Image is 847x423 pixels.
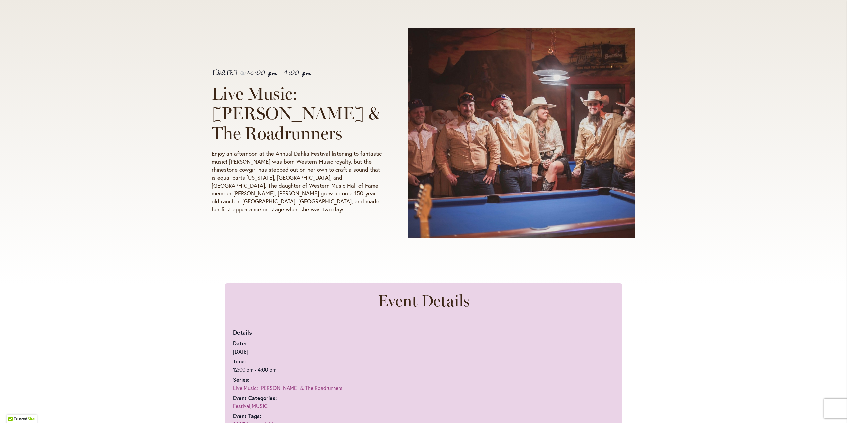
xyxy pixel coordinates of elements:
abbr: 2025-08-17 [233,348,248,355]
dt: Event Tags: [233,413,351,419]
dt: Time: [233,359,351,364]
iframe: Launch Accessibility Center [5,400,23,418]
span: 4:00 pm [284,67,311,79]
dd: , [233,402,351,410]
dt: Event Categories: [233,395,351,401]
a: Festival [233,402,250,409]
a: Live Music: [PERSON_NAME] & The Roadrunners [233,384,342,391]
span: @ [240,67,246,79]
dt: Series: [233,377,351,382]
div: 12:00 pm - 4:00 pm [233,366,351,374]
span: Live Music: [PERSON_NAME] & The Roadrunners [212,83,381,144]
span: - [279,67,282,79]
span: 12:00 pm [247,67,277,79]
div: 2025-08-17 [233,366,351,374]
p: Enjoy an afternoon at the Annual Dahlia Festival listening to fantastic music! [PERSON_NAME] was ... [212,150,383,213]
span: [DATE] [212,67,238,79]
h3: Details [233,328,351,338]
a: MUSIC [252,402,268,409]
h2: Event Details [233,291,614,310]
dt: Date: [233,341,351,346]
img: Live Music: Olivia Harms and the Roadrunners [408,28,635,238]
